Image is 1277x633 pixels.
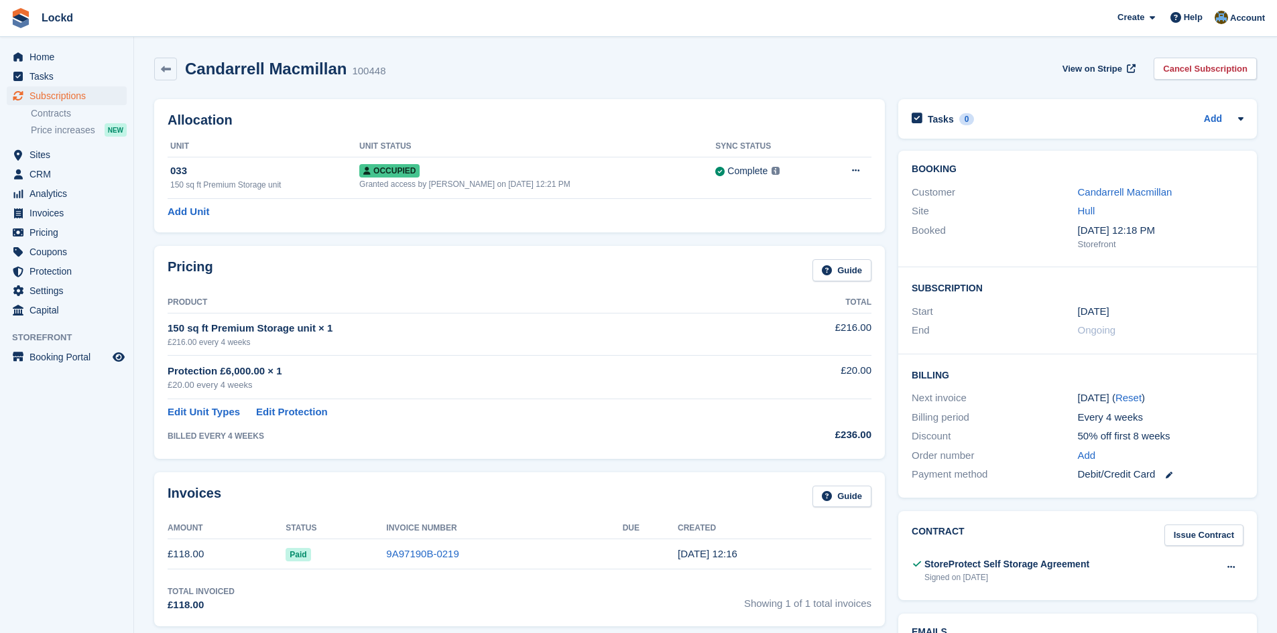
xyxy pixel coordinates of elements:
[352,64,385,79] div: 100448
[1154,58,1257,80] a: Cancel Subscription
[7,281,127,300] a: menu
[745,292,871,313] th: Total
[912,223,1077,251] div: Booked
[912,448,1077,464] div: Order number
[744,585,871,613] span: Showing 1 of 1 total invoices
[772,167,780,175] img: icon-info-grey-7440780725fd019a000dd9b08b2336e03edf1995a4989e88bcd33f0948082b44.svg
[1078,391,1243,406] div: [DATE] ( )
[286,548,310,561] span: Paid
[912,524,965,547] h2: Contract
[29,301,110,320] span: Capital
[7,348,127,366] a: menu
[1117,11,1144,24] span: Create
[29,262,110,281] span: Protection
[1078,223,1243,238] div: [DATE] 12:18 PM
[29,67,110,86] span: Tasks
[7,48,127,66] a: menu
[256,405,328,420] a: Edit Protection
[727,164,768,178] div: Complete
[623,518,678,539] th: Due
[928,113,954,125] h2: Tasks
[168,430,745,442] div: BILLED EVERY 4 WEEKS
[168,378,745,392] div: £20.00 every 4 weeks
[11,8,31,28] img: stora-icon-8386f47178a22dfd0bd8f6a31ec36ba5ce8667c1dd55bd0f319d3a0aa187defe.svg
[1215,11,1228,24] img: Paul Budding
[715,136,824,157] th: Sync Status
[912,391,1077,406] div: Next invoice
[1078,238,1243,251] div: Storefront
[170,163,359,179] div: 033
[1078,186,1172,198] a: Candarrell Macmillan
[286,518,386,539] th: Status
[812,486,871,508] a: Guide
[745,356,871,399] td: £20.00
[745,313,871,355] td: £216.00
[812,259,871,281] a: Guide
[105,123,127,137] div: NEW
[678,548,737,559] time: 2025-08-08 11:16:34 UTC
[1078,467,1243,482] div: Debit/Credit Card
[359,136,715,157] th: Unit Status
[678,518,871,539] th: Created
[29,184,110,203] span: Analytics
[168,336,745,348] div: £216.00 every 4 weeks
[7,301,127,320] a: menu
[168,585,235,597] div: Total Invoiced
[168,259,213,281] h2: Pricing
[29,242,110,261] span: Coupons
[1062,62,1122,76] span: View on Stripe
[1115,392,1142,403] a: Reset
[359,164,420,178] span: Occupied
[168,136,359,157] th: Unit
[7,242,127,261] a: menu
[168,597,235,613] div: £118.00
[170,179,359,191] div: 150 sq ft Premium Storage unit
[168,113,871,128] h2: Allocation
[1184,11,1203,24] span: Help
[912,164,1243,175] h2: Booking
[7,184,127,203] a: menu
[924,571,1089,583] div: Signed on [DATE]
[29,348,110,366] span: Booking Portal
[7,223,127,242] a: menu
[29,48,110,66] span: Home
[168,321,745,336] div: 150 sq ft Premium Storage unit × 1
[386,548,459,559] a: 9A97190B-0219
[29,223,110,242] span: Pricing
[12,331,133,344] span: Storefront
[386,518,622,539] th: Invoice Number
[912,323,1077,338] div: End
[912,204,1077,219] div: Site
[168,539,286,569] td: £118.00
[111,349,127,365] a: Preview store
[912,185,1077,200] div: Customer
[7,86,127,105] a: menu
[7,145,127,164] a: menu
[168,292,745,313] th: Product
[31,107,127,120] a: Contracts
[168,518,286,539] th: Amount
[912,281,1243,294] h2: Subscription
[924,557,1089,571] div: StoreProtect Self Storage Agreement
[912,368,1243,381] h2: Billing
[912,467,1077,482] div: Payment method
[29,281,110,300] span: Settings
[29,165,110,184] span: CRM
[7,262,127,281] a: menu
[1204,112,1222,127] a: Add
[1078,324,1116,336] span: Ongoing
[29,86,110,105] span: Subscriptions
[36,7,78,29] a: Lockd
[1078,304,1109,320] time: 2025-08-07 23:00:00 UTC
[168,204,209,220] a: Add Unit
[745,427,871,443] div: £236.00
[7,204,127,222] a: menu
[1078,429,1243,444] div: 50% off first 8 weeks
[912,429,1077,444] div: Discount
[168,405,240,420] a: Edit Unit Types
[959,113,975,125] div: 0
[912,410,1077,425] div: Billing period
[1057,58,1138,80] a: View on Stripe
[1078,410,1243,425] div: Every 4 weeks
[1078,205,1095,216] a: Hull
